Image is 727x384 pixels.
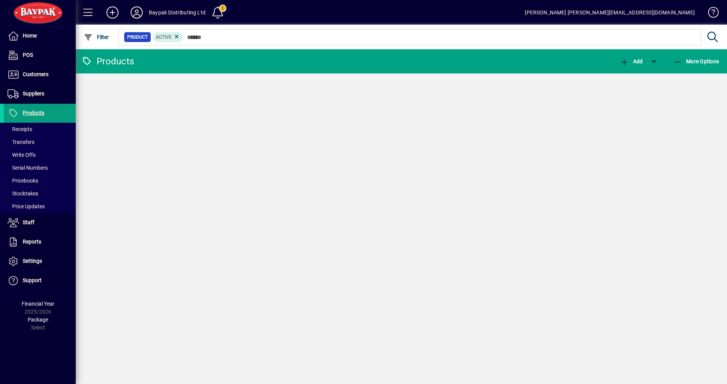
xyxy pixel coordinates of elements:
[153,32,183,42] mat-chip: Activation Status: Active
[8,165,48,171] span: Serial Numbers
[100,6,125,19] button: Add
[84,34,109,40] span: Filter
[4,46,76,65] a: POS
[620,58,643,64] span: Add
[8,139,34,145] span: Transfers
[23,219,34,225] span: Staff
[28,317,48,323] span: Package
[8,178,38,184] span: Pricebooks
[4,123,76,136] a: Receipts
[4,252,76,271] a: Settings
[4,174,76,187] a: Pricebooks
[4,200,76,213] a: Price Updates
[127,33,148,41] span: Product
[81,55,134,67] div: Products
[125,6,149,19] button: Profile
[4,213,76,232] a: Staff
[149,6,206,19] div: Baypak Distributing Ltd
[23,239,41,245] span: Reports
[22,301,55,307] span: Financial Year
[8,190,38,197] span: Stocktakes
[23,277,42,283] span: Support
[4,84,76,103] a: Suppliers
[4,136,76,148] a: Transfers
[4,233,76,251] a: Reports
[23,71,48,77] span: Customers
[4,161,76,174] a: Serial Numbers
[23,33,37,39] span: Home
[4,271,76,290] a: Support
[4,187,76,200] a: Stocktakes
[525,6,695,19] div: [PERSON_NAME] [PERSON_NAME][EMAIL_ADDRESS][DOMAIN_NAME]
[23,91,44,97] span: Suppliers
[702,2,718,26] a: Knowledge Base
[618,55,644,68] button: Add
[8,203,45,209] span: Price Updates
[23,110,44,116] span: Products
[156,34,172,40] span: Active
[4,27,76,45] a: Home
[671,55,721,68] button: More Options
[23,52,33,58] span: POS
[8,152,36,158] span: Write Offs
[82,30,111,44] button: Filter
[8,126,32,132] span: Receipts
[673,58,719,64] span: More Options
[4,65,76,84] a: Customers
[4,148,76,161] a: Write Offs
[23,258,42,264] span: Settings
